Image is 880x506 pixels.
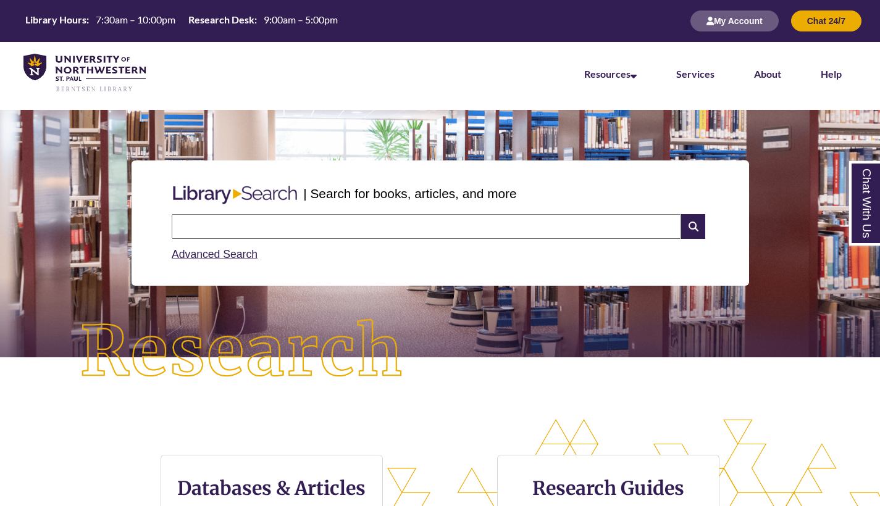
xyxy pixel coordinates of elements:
[264,14,338,25] span: 9:00am – 5:00pm
[681,214,705,239] i: Search
[96,14,175,25] span: 7:30am – 10:00pm
[690,10,779,31] button: My Account
[303,184,516,203] p: | Search for books, articles, and more
[676,68,714,80] a: Services
[183,13,259,27] th: Research Desk:
[690,15,779,26] a: My Account
[584,68,637,80] a: Resources
[20,13,343,30] a: Hours Today
[754,68,781,80] a: About
[20,13,343,28] table: Hours Today
[508,476,709,500] h3: Research Guides
[791,10,861,31] button: Chat 24/7
[171,476,372,500] h3: Databases & Articles
[791,15,861,26] a: Chat 24/7
[23,54,146,93] img: UNWSP Library Logo
[44,283,440,421] img: Research
[167,181,303,209] img: Libary Search
[172,248,258,260] a: Advanced Search
[20,13,91,27] th: Library Hours:
[821,68,842,80] a: Help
